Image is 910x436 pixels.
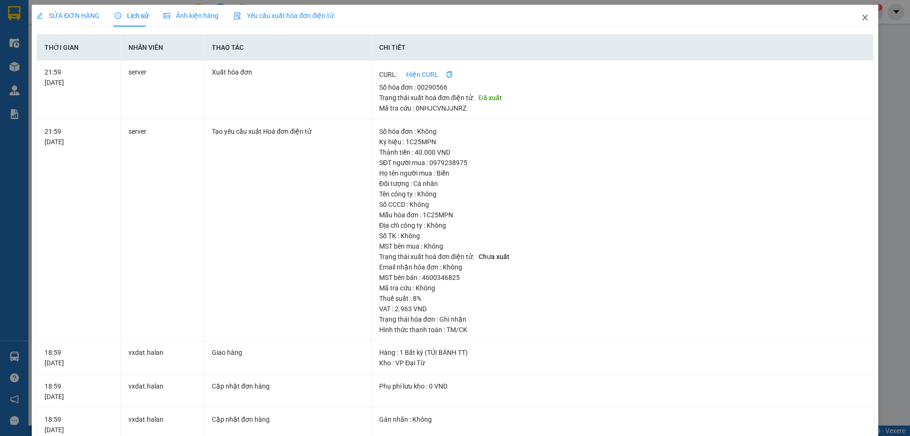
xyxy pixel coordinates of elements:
span: Hiện CURL [406,69,438,80]
div: Số hóa đơn : 00290566 [379,82,865,93]
div: Phụ phí lưu kho : 0 VND [379,381,865,391]
span: Chưa xuất [475,252,513,261]
div: 18:59 [DATE] [45,414,112,435]
div: Mã tra cứu : Không [379,283,865,293]
span: copy [446,71,453,78]
div: Trạng thái hóa đơn : Ghi nhận [379,314,865,325]
div: Trạng thái xuất hoá đơn điện tử : [379,251,865,262]
img: icon [234,12,241,20]
th: Thao tác [204,35,372,61]
div: 18:59 [DATE] [45,347,112,368]
div: Trạng thái xuất hoá đơn điện tử : [379,93,865,103]
span: Ảnh kiện hàng [164,12,218,19]
div: Xuất hóa đơn [212,67,364,77]
div: Kho : VP Đại Từ [379,358,865,368]
div: Hàng : 1 Bất kỳ (TÚI BÁNH TT) [379,347,865,358]
div: Ký hiệu : 1C25MPN [379,137,865,147]
span: close [861,14,869,21]
button: Hiện CURL [399,67,446,82]
span: SỬA ĐƠN HÀNG [36,12,100,19]
div: Số TK : Không [379,231,865,241]
div: Hình thức thanh toán : TM/CK [379,325,865,335]
div: Tạo yêu cầu xuất Hoá đơn điện tử [212,126,364,137]
span: clock-circle [115,12,121,19]
th: Nhân viên [121,35,204,61]
div: 18:59 [DATE] [45,381,112,402]
td: server [121,61,204,120]
div: Gán nhãn : Không [379,414,865,425]
td: server [121,120,204,342]
div: Đối tượng : Cá nhân [379,178,865,189]
div: Cập nhật đơn hàng [212,381,364,391]
div: Địa chỉ công ty : Không [379,220,865,231]
button: Close [852,5,878,31]
div: SĐT người mua : 0979238975 [379,158,865,168]
div: Mã tra cứu : 0NHJCVNJJNRZ [379,103,865,113]
div: Mẫu hóa đơn : 1C25MPN [379,210,865,220]
div: Cập nhật đơn hàng [212,414,364,425]
div: Tên công ty : Không [379,189,865,199]
div: Email nhận hóa đơn : Không [379,262,865,272]
td: vxdat.halan [121,341,204,375]
div: CURL : [379,67,865,82]
div: Thuế suất : 8% [379,293,865,304]
div: 21:59 [DATE] [45,67,112,88]
div: Thành tiền : 40.000 VND [379,147,865,158]
div: MST bên mua : Không [379,241,865,251]
span: edit [36,12,43,19]
span: Lịch sử [115,12,148,19]
span: picture [164,12,170,19]
div: Số CCCD : Không [379,199,865,210]
div: 21:59 [DATE] [45,126,112,147]
div: Họ tên người mua : Biển [379,168,865,178]
span: Đã xuất [475,93,505,102]
td: vxdat.halan [121,375,204,408]
div: Số hóa đơn : Không [379,126,865,137]
div: VAT : 2.963 VND [379,304,865,314]
span: Yêu cầu xuất hóa đơn điện tử [234,12,334,19]
div: MST bên bán : 4600346825 [379,272,865,283]
div: Giao hàng [212,347,364,358]
th: Chi tiết [372,35,874,61]
th: Thời gian [37,35,120,61]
